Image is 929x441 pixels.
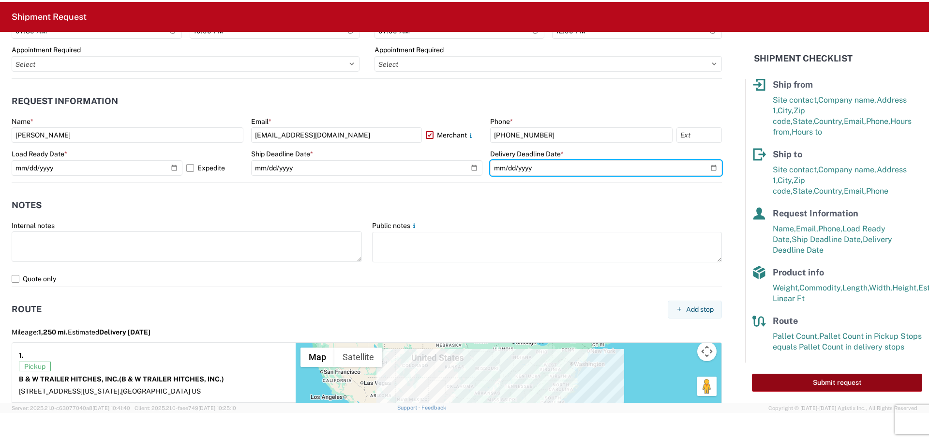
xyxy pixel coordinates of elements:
span: Weight, [773,283,799,292]
span: Country, [814,186,844,196]
input: Ext [676,127,722,143]
span: Email, [796,224,818,233]
span: Email, [844,186,866,196]
label: Email [251,117,271,126]
span: Mileage: [12,328,68,336]
span: Length, [842,283,869,292]
span: Site contact, [773,165,818,174]
button: Show satellite imagery [334,348,382,367]
span: Delivery [DATE] [99,328,150,336]
span: Ship to [773,149,802,159]
label: Merchant [426,127,483,143]
span: Route [773,316,798,326]
span: (B & W TRAILER HITCHES, INC.) [119,375,224,383]
span: Email, [844,117,866,126]
span: [GEOGRAPHIC_DATA] US [121,387,201,395]
label: Expedite [186,160,243,176]
span: State, [793,186,814,196]
button: Submit request [752,374,922,392]
span: Add stop [686,305,714,314]
label: Quote only [12,271,722,287]
h2: Route [12,304,42,314]
label: Name [12,117,33,126]
span: Product info [773,267,824,277]
span: Copyright © [DATE]-[DATE] Agistix Inc., All Rights Reserved [768,404,917,412]
span: State, [793,117,814,126]
span: Client: 2025.21.0-faee749 [135,405,236,411]
span: Width, [869,283,892,292]
label: Ship Deadline Date [251,150,313,158]
strong: 1. [19,350,24,362]
span: Hours to [792,127,822,137]
span: City, [778,106,794,115]
label: Public notes [372,221,418,230]
label: Appointment Required [375,46,444,54]
span: Site contact, [773,95,818,105]
span: Request Information [773,208,858,218]
span: Pallet Count in Pickup Stops equals Pallet Count in delivery stops [773,332,922,351]
span: Phone, [818,224,842,233]
span: [DATE] 10:41:40 [92,405,130,411]
button: Show street map [300,348,334,367]
h2: Shipment Checklist [754,53,853,64]
span: Estimated [68,328,150,336]
h2: Request Information [12,96,118,106]
span: Company name, [818,95,877,105]
span: 1,250 mi. [38,328,68,336]
span: City, [778,176,794,185]
button: Drag Pegman onto the map to open Street View [697,377,717,396]
label: Internal notes [12,221,55,230]
h2: Notes [12,200,42,210]
span: Country, [814,117,844,126]
label: Load Ready Date [12,150,67,158]
span: Phone [866,186,888,196]
h2: Shipment Request [12,11,87,23]
span: [DATE] 10:25:10 [198,405,236,411]
span: Pickup [19,362,51,371]
span: [STREET_ADDRESS][US_STATE], [19,387,121,395]
span: Ship from [773,79,813,90]
span: Company name, [818,165,877,174]
span: Ship Deadline Date, [792,235,863,244]
label: Delivery Deadline Date [490,150,564,158]
a: Support [397,405,421,411]
span: Name, [773,224,796,233]
span: Pallet Count, [773,332,819,341]
span: Commodity, [799,283,842,292]
button: Add stop [668,301,722,319]
strong: B & W TRAILER HITCHES, INC. [19,375,224,383]
label: Phone [490,117,513,126]
span: Height, [892,283,918,292]
span: Phone, [866,117,890,126]
a: Feedback [421,405,446,411]
button: Map camera controls [697,342,717,361]
span: Server: 2025.21.0-c63077040a8 [12,405,130,411]
label: Appointment Required [12,46,81,54]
